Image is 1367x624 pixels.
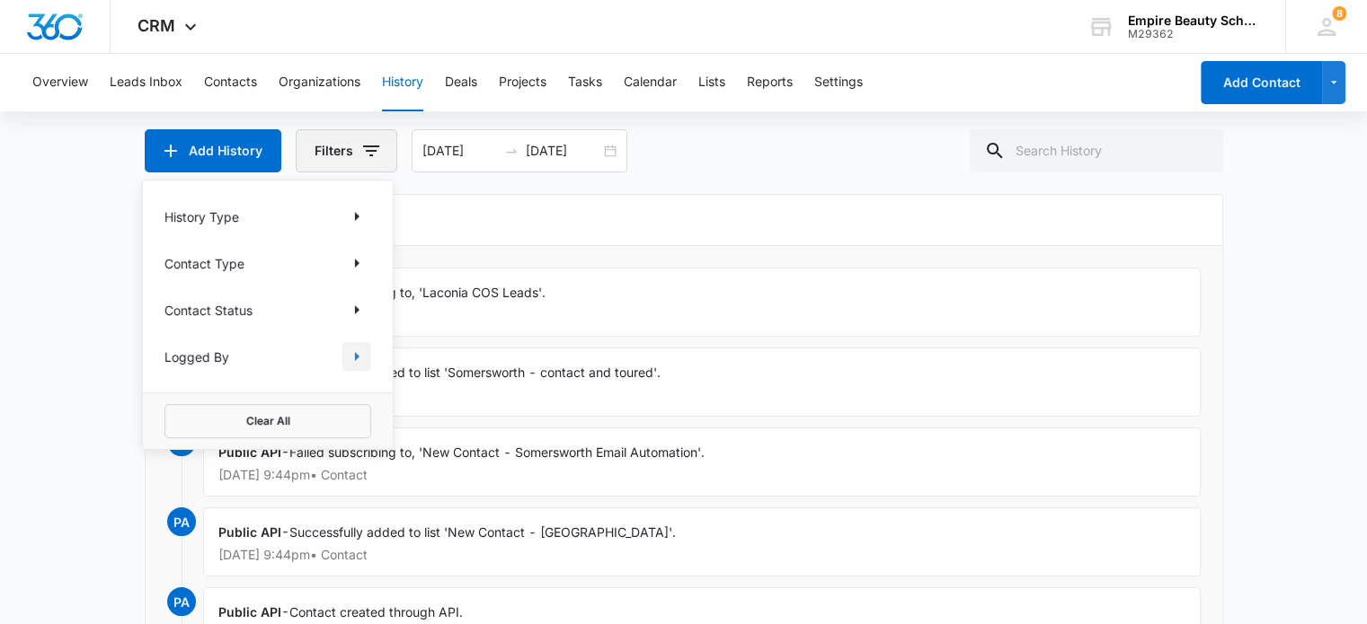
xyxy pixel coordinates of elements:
span: PA [167,587,196,616]
button: Calendar [624,54,677,111]
button: Projects [499,54,546,111]
input: Search History [970,129,1223,172]
h6: Activity Stream [167,209,1201,231]
button: Show Logged By filters [342,342,371,371]
div: account name [1128,13,1259,28]
span: swap-right [504,144,519,158]
p: Contact Type [164,254,244,273]
button: Filters [296,129,397,172]
p: Logged By [164,347,229,366]
div: notifications count [1332,6,1346,21]
span: Failed subscribing to, 'New Contact - Somersworth Email Automation'. [289,444,705,460]
span: Public API [218,444,281,460]
div: account id [1128,28,1259,40]
div: - [203,268,1201,337]
div: - [203,427,1201,497]
button: Clear All [164,404,371,438]
button: Settings [814,54,863,111]
p: [DATE] 9:45pm • Contact [218,389,1185,401]
p: History Type [164,207,239,226]
button: Add History [145,129,281,172]
span: Failed subscribing to, 'Laconia COS Leads'. [289,285,546,300]
button: Reports [747,54,793,111]
span: CRM [138,16,175,35]
button: Show Contact Type filters [342,249,371,277]
div: - [203,347,1201,417]
span: Public API [218,524,281,540]
button: Contacts [204,54,257,111]
span: to [504,144,519,158]
button: Organizations [279,54,360,111]
span: 8 [1332,6,1346,21]
button: Tasks [568,54,602,111]
span: PA [167,507,196,536]
button: Deals [445,54,477,111]
button: Add Contact [1201,61,1322,104]
input: End date [526,141,600,161]
span: Successfully added to list 'Somersworth - contact and toured'. [289,365,661,380]
button: Lists [698,54,725,111]
button: Leads Inbox [110,54,182,111]
p: [DATE] 9:45pm • Contact [218,309,1185,321]
button: Show History Type filters [342,202,371,231]
p: [DATE] 9:44pm • Contact [218,549,1185,561]
button: Show Contact Status filters [342,295,371,324]
button: Overview [32,54,88,111]
span: Public API [218,604,281,620]
input: Start date [422,141,497,161]
p: [DATE] 9:44pm • Contact [218,469,1185,481]
div: - [203,507,1201,576]
p: Contact Status [164,301,253,320]
span: Successfully added to list 'New Contact - [GEOGRAPHIC_DATA]'. [289,524,676,540]
button: History [382,54,423,111]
